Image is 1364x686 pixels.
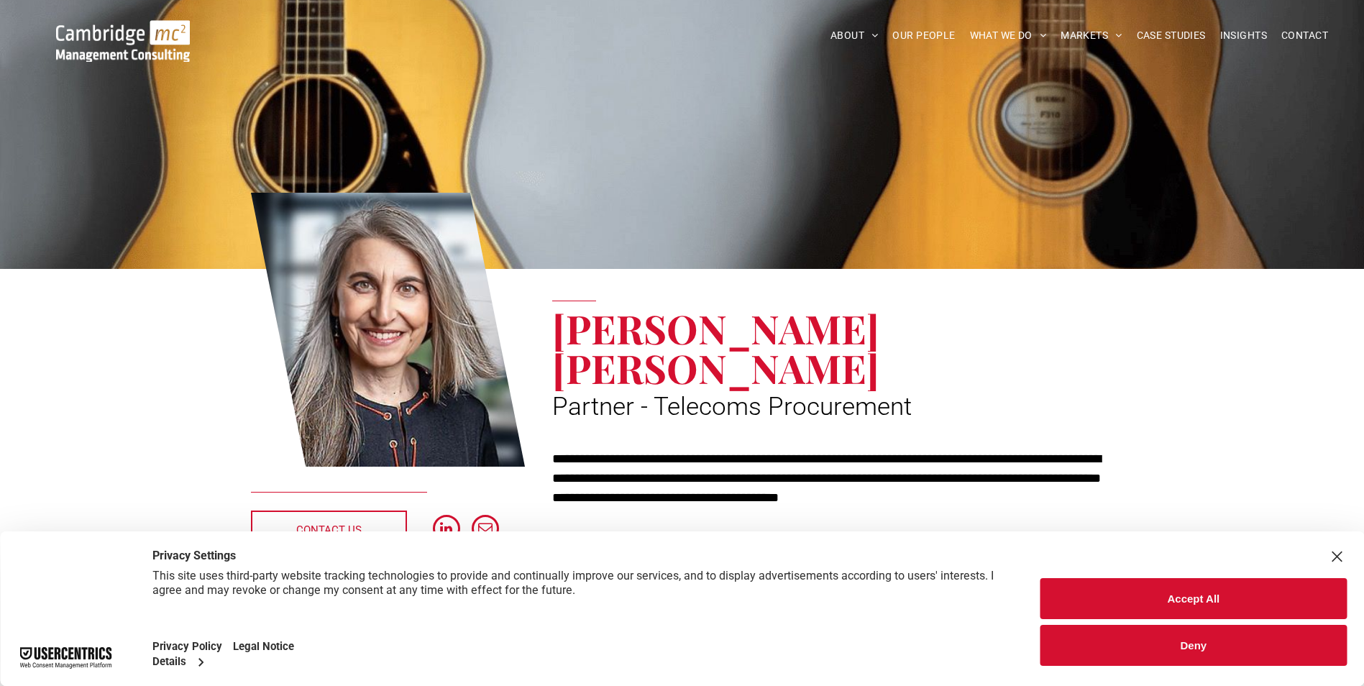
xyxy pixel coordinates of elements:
a: CONTACT [1274,24,1335,47]
a: ABOUT [823,24,886,47]
img: Go to Homepage [56,20,190,62]
span: [PERSON_NAME] [PERSON_NAME] [552,301,879,394]
a: email [472,515,499,546]
a: Your Business Transformed | Cambridge Management Consulting [56,22,190,37]
a: Elisabeth Rodrigues Simao | Partner - Telecoms Procurement [251,191,526,470]
a: CASE STUDIES [1130,24,1213,47]
a: INSIGHTS [1213,24,1274,47]
a: linkedin [433,515,460,546]
a: OUR PEOPLE [885,24,962,47]
a: MARKETS [1053,24,1129,47]
a: WHAT WE DO [963,24,1054,47]
a: CONTACT US [251,511,407,546]
span: Partner - Telecoms Procurement [552,392,912,421]
span: CONTACT US [296,512,362,548]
